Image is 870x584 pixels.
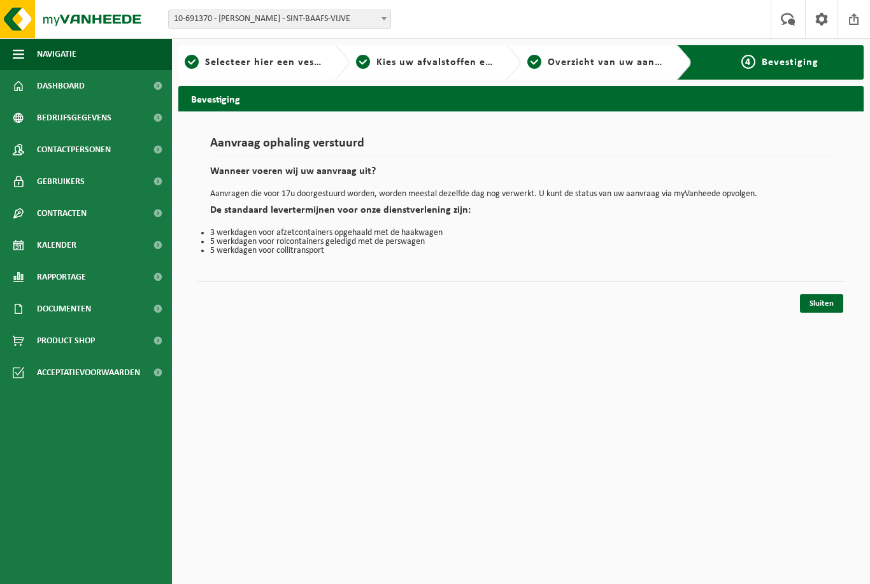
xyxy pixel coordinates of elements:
[37,229,76,261] span: Kalender
[37,197,87,229] span: Contracten
[548,57,682,68] span: Overzicht van uw aanvraag
[527,55,667,70] a: 3Overzicht van uw aanvraag
[37,166,85,197] span: Gebruikers
[210,246,832,255] li: 5 werkdagen voor collitransport
[178,86,864,111] h2: Bevestiging
[37,70,85,102] span: Dashboard
[205,57,343,68] span: Selecteer hier een vestiging
[210,238,832,246] li: 5 werkdagen voor rolcontainers geledigd met de perswagen
[527,55,541,69] span: 3
[37,261,86,293] span: Rapportage
[356,55,370,69] span: 2
[37,325,95,357] span: Product Shop
[37,134,111,166] span: Contactpersonen
[210,229,832,238] li: 3 werkdagen voor afzetcontainers opgehaald met de haakwagen
[37,38,76,70] span: Navigatie
[168,10,391,29] span: 10-691370 - STEVEN DEMEULEMEESTER - SINT-BAAFS-VIJVE
[741,55,755,69] span: 4
[185,55,324,70] a: 1Selecteer hier een vestiging
[185,55,199,69] span: 1
[6,556,213,584] iframe: chat widget
[169,10,390,28] span: 10-691370 - STEVEN DEMEULEMEESTER - SINT-BAAFS-VIJVE
[37,357,140,388] span: Acceptatievoorwaarden
[356,55,496,70] a: 2Kies uw afvalstoffen en recipiënten
[37,102,111,134] span: Bedrijfsgegevens
[210,190,832,199] p: Aanvragen die voor 17u doorgestuurd worden, worden meestal dezelfde dag nog verwerkt. U kunt de s...
[800,294,843,313] a: Sluiten
[37,293,91,325] span: Documenten
[762,57,818,68] span: Bevestiging
[210,205,832,222] h2: De standaard levertermijnen voor onze dienstverlening zijn:
[210,137,832,157] h1: Aanvraag ophaling verstuurd
[376,57,552,68] span: Kies uw afvalstoffen en recipiënten
[210,166,832,183] h2: Wanneer voeren wij uw aanvraag uit?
